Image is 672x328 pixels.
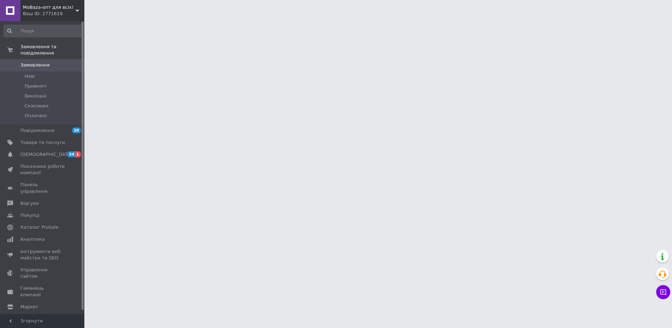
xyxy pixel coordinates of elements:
[20,44,84,56] span: Замовлення та повідомлення
[25,113,47,119] span: Оплачені
[4,25,83,37] input: Пошук
[20,62,50,68] span: Замовлення
[25,73,35,80] span: Нові
[656,285,670,299] button: Чат з покупцем
[20,163,65,176] span: Показники роботи компанії
[23,11,84,17] div: Ваш ID: 2771619
[25,83,46,89] span: Прийняті
[20,151,72,158] span: [DEMOGRAPHIC_DATA]
[25,93,46,99] span: Виконані
[20,212,39,219] span: Покупці
[20,182,65,194] span: Панель управління
[20,236,45,242] span: Аналітика
[20,248,65,261] span: Інструменти веб-майстра та SEO
[67,151,75,157] span: 34
[23,4,76,11] span: MoBaza-опт для всіх!
[20,224,58,231] span: Каталог ProSale
[75,151,81,157] span: 1
[20,127,54,134] span: Повідомлення
[72,127,81,133] span: 20
[20,304,38,310] span: Маркет
[20,200,39,207] span: Відгуки
[25,103,49,109] span: Скасовані
[20,267,65,279] span: Управління сайтом
[20,139,65,146] span: Товари та послуги
[20,285,65,298] span: Гаманець компанії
